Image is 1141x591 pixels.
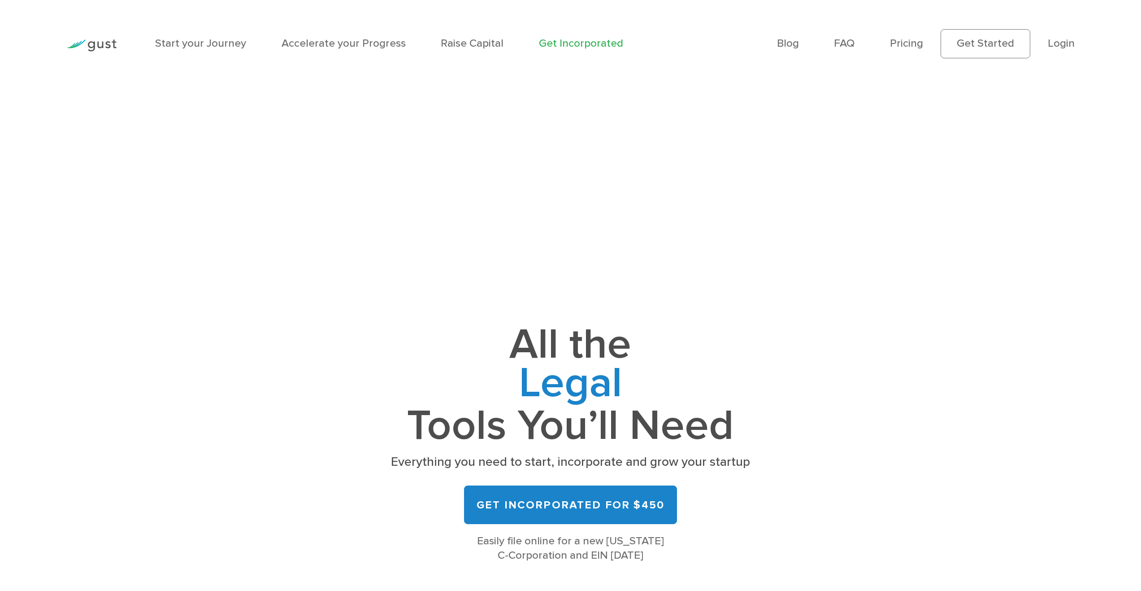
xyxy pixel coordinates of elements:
[464,486,677,525] a: Get Incorporated for $450
[155,37,246,50] a: Start your Journey
[539,37,623,50] a: Get Incorporated
[388,364,752,407] span: Legal
[777,37,799,50] a: Blog
[388,454,752,471] p: Everything you need to start, incorporate and grow your startup
[282,37,406,50] a: Accelerate your Progress
[941,29,1030,58] a: Get Started
[388,534,752,563] div: Easily file online for a new [US_STATE] C-Corporation and EIN [DATE]
[66,39,117,52] img: Gust Logo
[1048,37,1075,50] a: Login
[388,325,752,445] h1: All the Tools You’ll Need
[890,37,923,50] a: Pricing
[834,37,855,50] a: FAQ
[441,37,503,50] a: Raise Capital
